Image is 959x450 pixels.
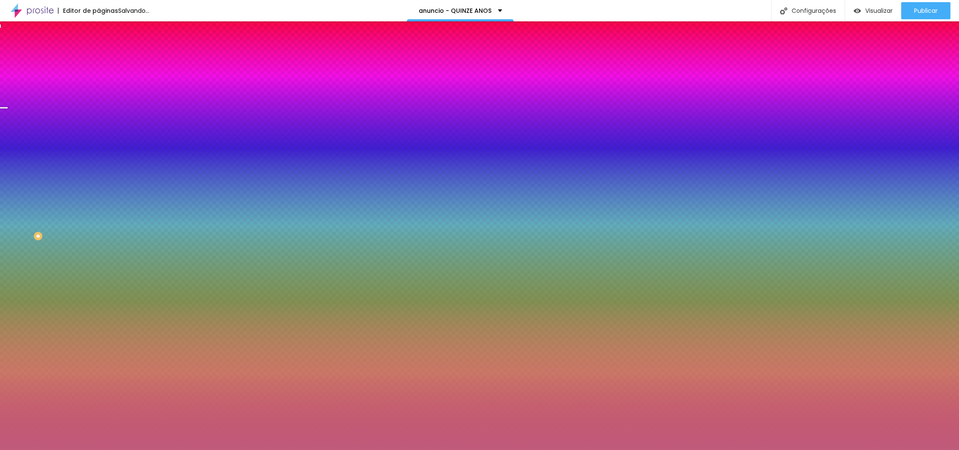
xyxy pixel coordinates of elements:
span: Publicar [914,7,938,14]
div: Salvando... [118,8,149,14]
p: anuncio - QUINZE ANOS [419,8,491,14]
button: Publicar [901,2,950,19]
img: view-1.svg [854,7,861,15]
span: Visualizar [865,7,893,14]
div: Editor de páginas [58,8,118,14]
button: Visualizar [845,2,901,19]
img: Icone [780,7,787,15]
